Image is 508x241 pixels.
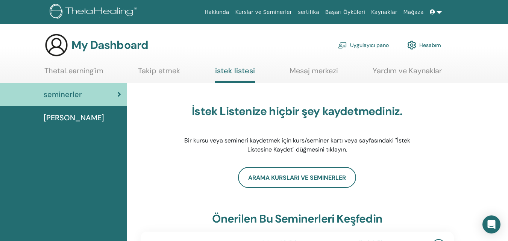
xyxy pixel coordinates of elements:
[44,89,82,100] span: seminerler
[482,215,500,233] div: Open Intercom Messenger
[407,37,441,53] a: Hesabım
[373,66,442,81] a: Yardım ve Kaynaklar
[338,42,347,49] img: chalkboard-teacher.svg
[71,38,148,52] h3: My Dashboard
[290,66,338,81] a: Mesaj merkezi
[215,66,255,83] a: istek listesi
[179,136,415,154] p: Bir kursu veya semineri kaydetmek için kurs/seminer kartı veya sayfasındaki "İstek Listesine Kayd...
[44,66,103,81] a: ThetaLearning'im
[44,33,68,57] img: generic-user-icon.jpg
[368,5,400,19] a: Kaynaklar
[238,167,356,188] a: Arama Kursları ve Seminerler
[407,39,416,52] img: cog.svg
[179,105,415,118] h3: İstek Listenize hiçbir şey kaydetmediniz.
[338,37,389,53] a: Uygulayıcı pano
[322,5,368,19] a: Başarı Öyküleri
[295,5,322,19] a: sertifika
[138,66,180,81] a: Takip etmek
[400,5,426,19] a: Mağaza
[232,5,295,19] a: Kurslar ve Seminerler
[202,5,232,19] a: Hakkında
[212,212,382,226] h3: Önerilen bu seminerleri keşfedin
[44,112,104,123] span: [PERSON_NAME]
[50,4,140,21] img: logo.png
